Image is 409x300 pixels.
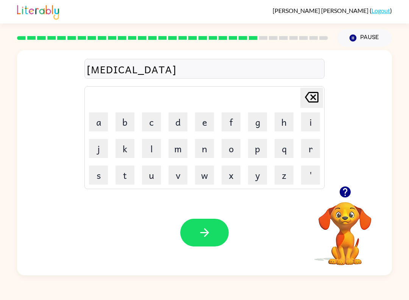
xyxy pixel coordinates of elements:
[195,139,214,158] button: n
[142,166,161,185] button: u
[195,112,214,131] button: e
[89,139,108,158] button: j
[222,166,240,185] button: x
[301,139,320,158] button: r
[301,166,320,185] button: '
[222,112,240,131] button: f
[89,166,108,185] button: s
[275,166,293,185] button: z
[169,166,187,185] button: v
[273,7,370,14] span: [PERSON_NAME] [PERSON_NAME]
[17,3,59,20] img: Literably
[248,112,267,131] button: g
[273,7,392,14] div: ( )
[195,166,214,185] button: w
[307,190,383,266] video: Your browser must support playing .mp4 files to use Literably. Please try using another browser.
[116,139,134,158] button: k
[337,29,392,47] button: Pause
[248,139,267,158] button: p
[142,112,161,131] button: c
[372,7,390,14] a: Logout
[89,112,108,131] button: a
[275,112,293,131] button: h
[222,139,240,158] button: o
[169,112,187,131] button: d
[248,166,267,185] button: y
[142,139,161,158] button: l
[301,112,320,131] button: i
[275,139,293,158] button: q
[116,112,134,131] button: b
[169,139,187,158] button: m
[116,166,134,185] button: t
[87,61,322,77] div: [MEDICAL_DATA]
